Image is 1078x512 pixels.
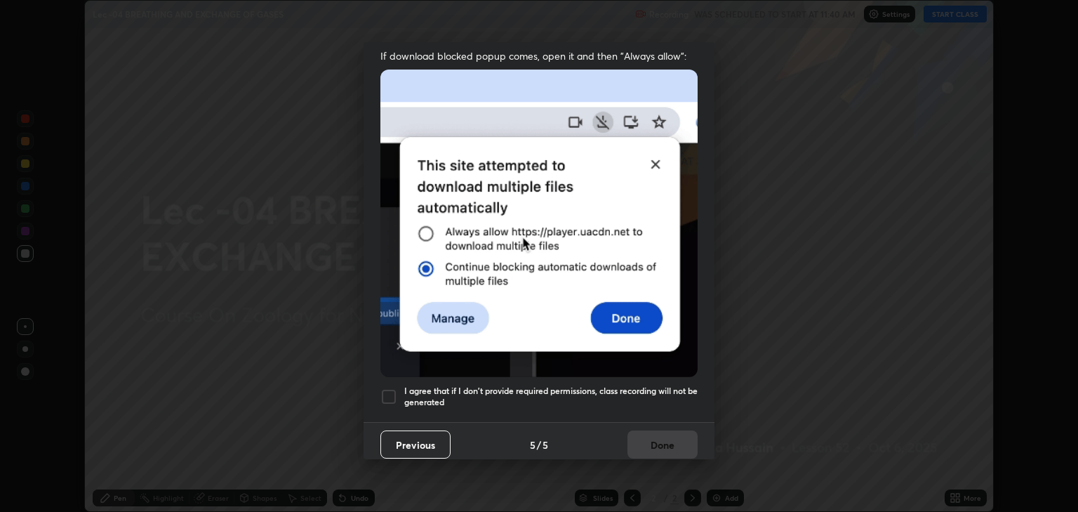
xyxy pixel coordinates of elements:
span: If download blocked popup comes, open it and then "Always allow": [380,49,698,63]
button: Previous [380,431,451,459]
h4: / [537,438,541,452]
h5: I agree that if I don't provide required permissions, class recording will not be generated [404,386,698,407]
h4: 5 [543,438,548,452]
h4: 5 [530,438,535,452]
img: downloads-permission-blocked.gif [380,70,698,376]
